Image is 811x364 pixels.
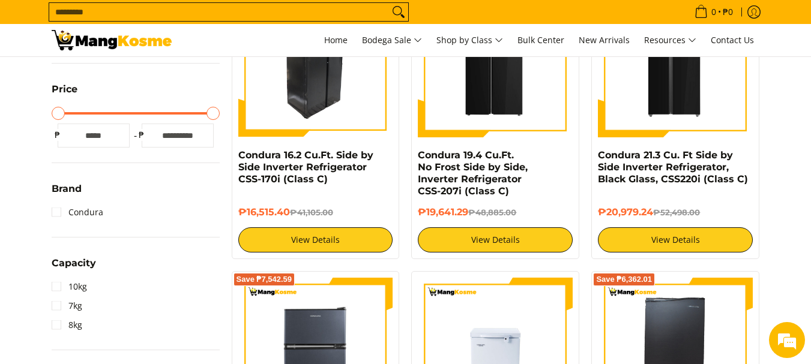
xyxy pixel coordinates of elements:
[52,203,103,222] a: Condura
[691,5,737,19] span: •
[52,296,82,315] a: 7kg
[596,276,652,283] span: Save ₱6,362.01
[710,8,718,16] span: 0
[579,34,630,46] span: New Arrivals
[573,24,636,56] a: New Arrivals
[711,34,754,46] span: Contact Us
[136,129,148,141] span: ₱
[644,33,696,48] span: Resources
[418,149,528,197] a: Condura 19.4 Cu.Ft. No Frost Side by Side, Inverter Refrigerator CSS-207i (Class C)
[184,24,760,56] nav: Main Menu
[52,30,172,50] img: Class C Home &amp; Business Appliances: Up to 70% Off l Mang Kosme | Page 2
[356,24,428,56] a: Bodega Sale
[52,129,64,141] span: ₱
[52,277,87,296] a: 10kg
[653,207,700,217] del: ₱52,498.00
[238,149,373,185] a: Condura 16.2 Cu.Ft. Side by Side Inverter Refrigerator CSS-170i (Class C)
[52,258,96,268] span: Capacity
[389,3,408,21] button: Search
[52,85,77,103] summary: Open
[52,184,82,203] summary: Open
[436,33,503,48] span: Shop by Class
[418,227,573,252] a: View Details
[598,206,753,218] h6: ₱20,979.24
[598,149,748,185] a: Condura 21.3 Cu. Ft Side by Side Inverter Refrigerator, Black Glass, CSS220i (Class C)
[238,206,393,218] h6: ₱16,515.40
[362,33,422,48] span: Bodega Sale
[318,24,354,56] a: Home
[705,24,760,56] a: Contact Us
[511,24,570,56] a: Bulk Center
[638,24,702,56] a: Resources
[237,276,292,283] span: Save ₱7,542.59
[418,206,573,218] h6: ₱19,641.29
[430,24,509,56] a: Shop by Class
[52,184,82,194] span: Brand
[598,227,753,252] a: View Details
[324,34,348,46] span: Home
[721,8,735,16] span: ₱0
[468,207,516,217] del: ₱48,885.00
[52,315,82,335] a: 8kg
[52,258,96,277] summary: Open
[52,85,77,94] span: Price
[290,207,333,217] del: ₱41,105.00
[238,227,393,252] a: View Details
[517,34,564,46] span: Bulk Center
